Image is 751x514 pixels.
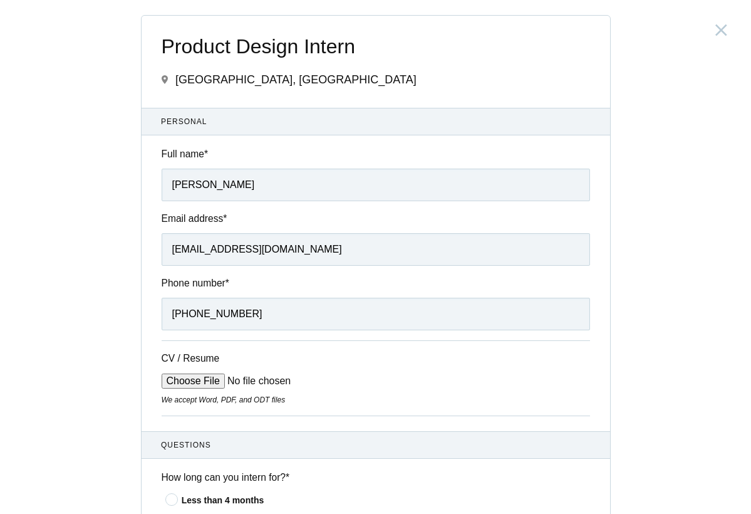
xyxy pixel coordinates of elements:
[175,73,417,86] span: [GEOGRAPHIC_DATA], [GEOGRAPHIC_DATA]
[162,36,590,58] span: Product Design Intern
[162,470,590,485] label: How long can you intern for?
[161,116,590,127] span: Personal
[162,276,590,290] label: Phone number
[162,394,590,406] div: We accept Word, PDF, and ODT files
[161,439,590,451] span: Questions
[162,147,590,161] label: Full name
[162,351,256,365] label: CV / Resume
[182,494,590,507] div: Less than 4 months
[162,211,590,226] label: Email address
